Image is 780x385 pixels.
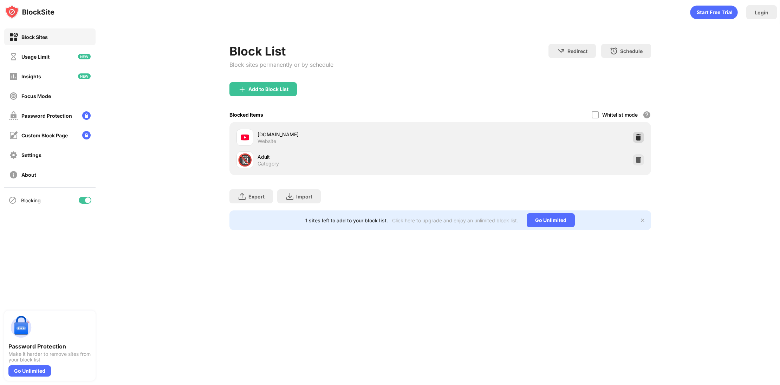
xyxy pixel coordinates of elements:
div: Category [258,161,279,167]
div: 🔞 [238,153,252,167]
div: Website [258,138,276,144]
div: Settings [21,152,41,158]
img: about-off.svg [9,170,18,179]
div: Login [755,9,768,15]
img: focus-off.svg [9,92,18,100]
img: logo-blocksite.svg [5,5,54,19]
div: Password Protection [21,113,72,119]
div: Import [296,194,312,200]
div: Block List [229,44,333,58]
div: About [21,172,36,178]
img: x-button.svg [640,217,645,223]
div: Insights [21,73,41,79]
div: Focus Mode [21,93,51,99]
div: Go Unlimited [8,365,51,377]
div: Whitelist mode [602,112,638,118]
div: Schedule [620,48,643,54]
div: Custom Block Page [21,132,68,138]
img: insights-off.svg [9,72,18,81]
img: new-icon.svg [78,73,91,79]
img: favicons [241,133,249,142]
div: Blocking [21,197,41,203]
div: 1 sites left to add to your block list. [305,217,388,223]
div: Password Protection [8,343,91,350]
div: Go Unlimited [527,213,575,227]
div: Make it harder to remove sites from your block list [8,351,91,363]
div: Block Sites [21,34,48,40]
div: Adult [258,153,440,161]
img: password-protection-off.svg [9,111,18,120]
img: lock-menu.svg [82,111,91,120]
div: Usage Limit [21,54,50,60]
div: animation [690,5,738,19]
div: Export [248,194,265,200]
img: block-on.svg [9,33,18,41]
img: time-usage-off.svg [9,52,18,61]
img: customize-block-page-off.svg [9,131,18,140]
img: blocking-icon.svg [8,196,17,204]
div: Block sites permanently or by schedule [229,61,333,68]
div: Add to Block List [248,86,288,92]
img: settings-off.svg [9,151,18,159]
div: [DOMAIN_NAME] [258,131,440,138]
div: Click here to upgrade and enjoy an unlimited block list. [392,217,518,223]
div: Redirect [567,48,587,54]
img: lock-menu.svg [82,131,91,139]
div: Blocked Items [229,112,263,118]
img: push-password-protection.svg [8,315,34,340]
img: new-icon.svg [78,54,91,59]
